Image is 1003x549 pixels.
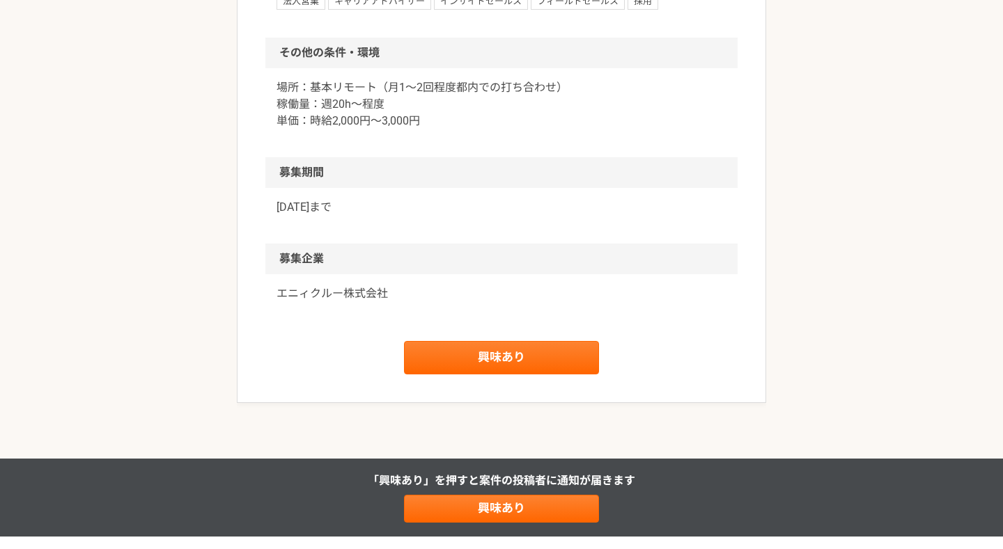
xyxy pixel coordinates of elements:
[368,472,635,489] p: 「興味あり」を押すと 案件の投稿者に通知が届きます
[265,38,738,68] h2: その他の条件・環境
[404,341,599,374] a: 興味あり
[277,79,726,129] p: 場所：基本リモート（月1〜2回程度都内での打ち合わせ） 稼働量：週20h〜程度 単価：時給2,000円〜3,000円
[265,244,738,274] h2: 募集企業
[404,495,599,523] a: 興味あり
[277,199,726,216] p: [DATE]まで
[277,285,726,302] a: エニィクルー株式会社
[265,157,738,188] h2: 募集期間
